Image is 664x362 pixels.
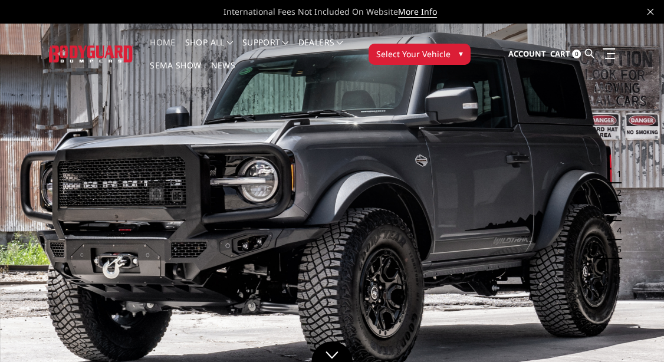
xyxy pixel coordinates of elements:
[150,38,175,61] a: Home
[572,50,581,58] span: 0
[610,164,622,183] button: 1 of 5
[150,61,201,84] a: SEMA Show
[211,61,235,84] a: News
[610,202,622,221] button: 3 of 5
[398,6,437,18] a: More Info
[508,38,546,70] a: Account
[311,341,353,362] a: Click to Down
[550,38,581,70] a: Cart 0
[242,38,289,61] a: Support
[49,45,133,62] img: BODYGUARD BUMPERS
[550,48,570,59] span: Cart
[376,48,451,60] span: Select Your Vehicle
[610,221,622,240] button: 4 of 5
[185,38,233,61] a: shop all
[610,183,622,202] button: 2 of 5
[298,38,343,61] a: Dealers
[369,44,471,65] button: Select Your Vehicle
[610,240,622,259] button: 5 of 5
[459,47,463,60] span: ▾
[508,48,546,59] span: Account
